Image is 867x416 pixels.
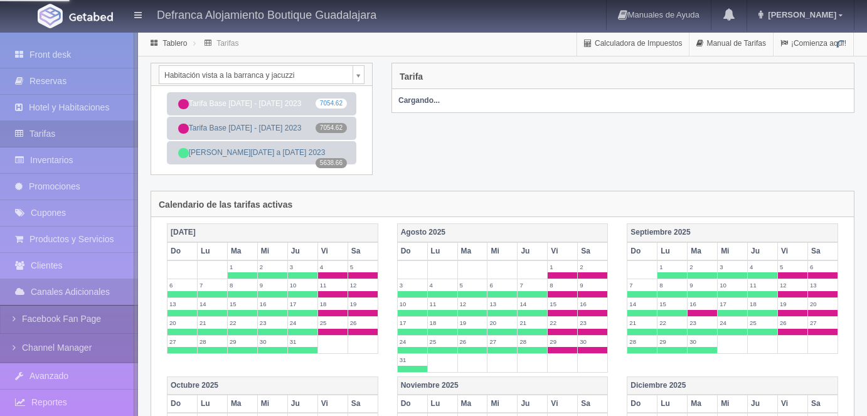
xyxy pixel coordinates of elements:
label: 9 [258,279,287,291]
label: 16 [258,298,287,310]
label: 15 [548,298,577,310]
th: Lu [657,395,688,413]
th: Do [627,395,657,413]
a: Habitación vista a la barranca y jacuzzi [159,65,364,84]
label: 26 [458,336,487,348]
span: 7054.62 [316,99,347,109]
label: 10 [288,279,317,291]
label: 27 [168,336,197,348]
label: 7 [518,279,547,291]
th: Lu [197,395,227,413]
th: Noviembre 2025 [397,376,608,395]
label: 19 [458,317,487,329]
span: [PERSON_NAME] [765,10,836,19]
th: Sa [348,395,378,413]
span: 7054.62 [316,123,347,133]
th: Ma [457,395,487,413]
h4: Calendario de las tarifas activas [159,200,292,210]
label: 12 [348,279,378,291]
th: Sa [348,242,378,260]
label: 22 [228,317,257,329]
th: Ju [518,242,548,260]
label: 20 [808,298,838,310]
th: Diciembre 2025 [627,376,838,395]
label: 14 [627,298,657,310]
label: 17 [398,317,427,329]
label: 25 [748,317,777,329]
th: Vi [548,242,578,260]
span: Habitación vista a la barranca y jacuzzi [164,66,348,85]
label: 12 [458,298,487,310]
label: 1 [657,261,687,273]
a: Tarifas [216,39,238,48]
label: 18 [748,298,777,310]
a: Manual de Tarifas [689,31,773,56]
label: 27 [808,317,838,329]
th: Octubre 2025 [168,376,378,395]
th: Lu [197,242,227,260]
label: 13 [808,279,838,291]
th: Ma [227,395,257,413]
label: 22 [548,317,577,329]
label: 17 [718,298,747,310]
img: Getabed [69,12,113,21]
label: 23 [578,317,607,329]
label: 30 [578,336,607,348]
label: 15 [228,298,257,310]
label: 5 [778,261,807,273]
label: 2 [688,261,717,273]
label: 16 [578,298,607,310]
label: 3 [718,261,747,273]
label: 23 [258,317,287,329]
label: 15 [657,298,687,310]
label: 2 [258,261,287,273]
th: Mi [718,242,748,260]
h4: Tarifa [400,72,423,82]
th: Mi [257,242,287,260]
label: 7 [198,279,227,291]
th: Septiembre 2025 [627,224,838,242]
label: 24 [398,336,427,348]
label: 11 [428,298,457,310]
th: Vi [548,395,578,413]
label: 6 [168,279,197,291]
label: 2 [578,261,607,273]
label: 16 [688,298,717,310]
label: 26 [778,317,807,329]
label: 20 [487,317,517,329]
label: 11 [318,279,348,291]
th: Ju [287,395,317,413]
label: 21 [198,317,227,329]
label: 28 [627,336,657,348]
th: Mi [487,395,518,413]
label: 4 [428,279,457,291]
label: 14 [198,298,227,310]
th: Do [397,242,427,260]
th: Vi [778,395,808,413]
a: ¡Comienza aquí! [774,31,853,56]
th: Ju [287,242,317,260]
label: 13 [168,298,197,310]
label: 4 [318,261,348,273]
label: 6 [487,279,517,291]
label: 30 [258,336,287,348]
a: Tablero [162,39,187,48]
label: 9 [688,279,717,291]
label: 29 [548,336,577,348]
label: 22 [657,317,687,329]
label: 17 [288,298,317,310]
label: 13 [487,298,517,310]
th: Sa [578,242,608,260]
th: Do [397,395,427,413]
th: Sa [578,395,608,413]
label: 10 [398,298,427,310]
label: 20 [168,317,197,329]
th: Mi [257,395,287,413]
label: 26 [348,317,378,329]
a: Tarifa Base [DATE] - [DATE] 20237054.62 [167,117,356,140]
label: 27 [487,336,517,348]
th: Vi [778,242,808,260]
th: Ma [688,395,718,413]
label: 4 [748,261,777,273]
label: 23 [688,317,717,329]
